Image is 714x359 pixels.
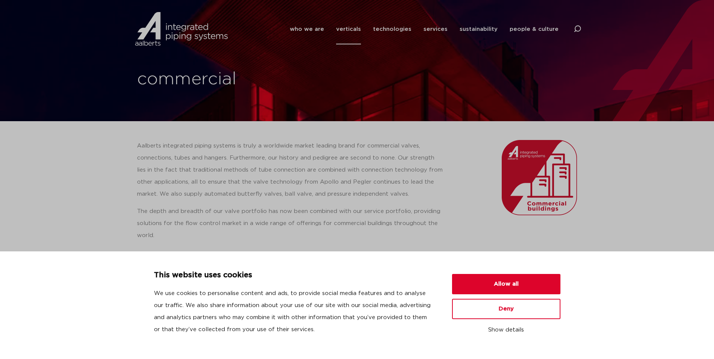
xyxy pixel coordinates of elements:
[137,140,443,200] p: Aalberts integrated piping systems is truly a worldwide market leading brand for commercial valve...
[460,14,498,44] a: sustainability
[290,14,324,44] a: who we are
[510,14,559,44] a: people & culture
[452,324,560,336] button: Show details
[336,14,361,44] a: verticals
[452,274,560,294] button: Allow all
[137,205,443,242] p: The depth and breadth of our valve portfolio has now been combined with our service portfolio, pr...
[423,14,448,44] a: services
[452,299,560,319] button: Deny
[290,14,559,44] nav: Menu
[373,14,411,44] a: technologies
[154,288,434,336] p: We use cookies to personalise content and ads, to provide social media features and to analyse ou...
[154,269,434,281] p: This website uses cookies
[137,67,353,91] h1: commercial
[502,140,577,215] img: Aalberts_IPS_icon_commercial_buildings_rgb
